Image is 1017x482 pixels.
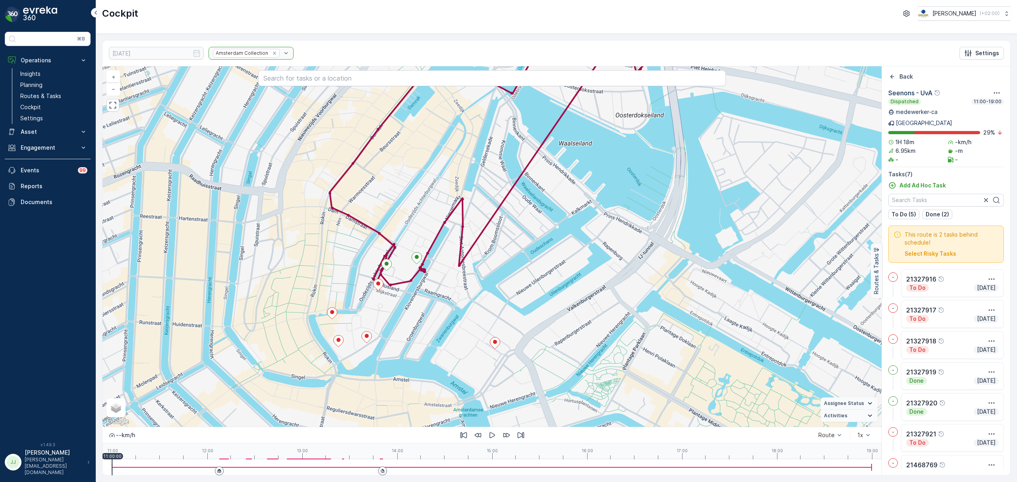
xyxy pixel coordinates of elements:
p: [GEOGRAPHIC_DATA] [896,119,952,127]
button: Settings [959,47,1004,60]
span: This route is 2 tasks behind schedule! [905,231,999,247]
p: To Do [909,284,926,292]
p: Done (2) [926,210,949,218]
p: 11:00 [107,448,118,453]
p: 15:00 [487,448,498,453]
p: 14:00 [392,448,403,453]
span: − [112,85,116,92]
summary: Activities [821,410,878,422]
p: [DATE] [976,346,996,354]
p: To Do [909,315,926,323]
p: 6.95km [895,147,916,155]
img: logo [5,6,21,22]
span: + [112,73,115,80]
button: Done (2) [922,210,952,219]
p: - [892,460,894,466]
button: Operations [5,52,91,68]
a: Insights [17,68,91,79]
p: Asset [21,128,75,136]
img: Google [104,416,131,427]
p: - [895,156,898,164]
div: Help Tooltip Icon [939,400,945,406]
button: Engagement [5,140,91,156]
input: Search for tasks or a location [258,70,726,86]
p: 29 % [983,129,995,137]
p: 19:00 [866,448,878,453]
a: Reports [5,178,91,194]
p: 1H 18m [895,138,915,146]
span: v 1.49.3 [5,442,91,447]
p: To Do [909,439,926,447]
img: basis-logo_rgb2x.png [918,9,929,18]
button: Asset [5,124,91,140]
p: Back [899,73,913,81]
p: 18:00 [771,448,783,453]
p: Reports [21,182,87,190]
button: To Do (5) [888,210,919,219]
p: -km/h [955,138,971,146]
p: 21327916 [906,274,936,284]
p: Seenons - UvA [888,88,932,98]
p: Tasks ( 7 ) [888,170,1004,178]
div: 1x [857,432,863,438]
div: Help Tooltip Icon [938,307,944,313]
p: -m [955,147,963,155]
p: Cockpit [102,7,138,20]
p: - [955,156,958,164]
p: [PERSON_NAME] [932,10,976,17]
div: Help Tooltip Icon [938,431,944,437]
a: Back [888,73,913,81]
p: 21468769 [906,460,938,470]
p: 21327919 [906,367,936,377]
span: Activities [824,413,847,419]
a: Add Ad Hoc Task [888,181,946,189]
button: Select Risky Tasks [905,250,956,258]
div: JJ [7,456,19,469]
p: - [892,398,894,404]
p: [DATE] [976,377,996,385]
p: Planning [20,81,43,89]
p: Done [909,408,924,416]
div: Help Tooltip Icon [938,276,944,282]
p: 11:00:00 [103,454,122,459]
p: - [892,429,894,435]
a: Events99 [5,162,91,178]
p: - [892,336,894,342]
summary: Assignee Status [821,397,878,410]
div: Route [818,432,835,438]
div: Help Tooltip Icon [938,338,944,344]
a: Documents [5,194,91,210]
div: Help Tooltip Icon [939,462,945,468]
p: Events [21,166,73,174]
button: JJ[PERSON_NAME][PERSON_NAME][EMAIL_ADDRESS][DOMAIN_NAME] [5,449,91,476]
button: [PERSON_NAME](+02:00) [918,6,1011,21]
p: [PERSON_NAME] [25,449,83,457]
p: - [892,367,894,373]
p: Insights [20,70,41,78]
p: 21327917 [906,305,936,315]
a: Layers [107,399,125,416]
p: 21327918 [906,336,936,346]
div: Help Tooltip Icon [934,90,940,96]
p: 21327920 [906,398,938,408]
a: Settings [17,113,91,124]
p: Documents [21,198,87,206]
p: Settings [975,49,999,57]
p: Operations [21,56,75,64]
a: Planning [17,79,91,91]
p: 21327921 [906,429,936,439]
span: Assignee Status [824,400,864,407]
p: 11:00-19:00 [973,98,1002,105]
input: Search Tasks [888,194,1004,206]
p: 16:00 [582,448,593,453]
p: ⌘B [77,36,85,42]
a: Zoom In [107,71,119,83]
p: - [892,305,894,311]
p: To Do (5) [891,210,916,218]
a: Routes & Tasks [17,91,91,102]
p: ( +02:00 ) [980,10,1000,17]
a: Open this area in Google Maps (opens a new window) [104,416,131,427]
p: [DATE] [976,408,996,416]
p: [DATE] [976,315,996,323]
input: dd/mm/yyyy [109,47,204,60]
